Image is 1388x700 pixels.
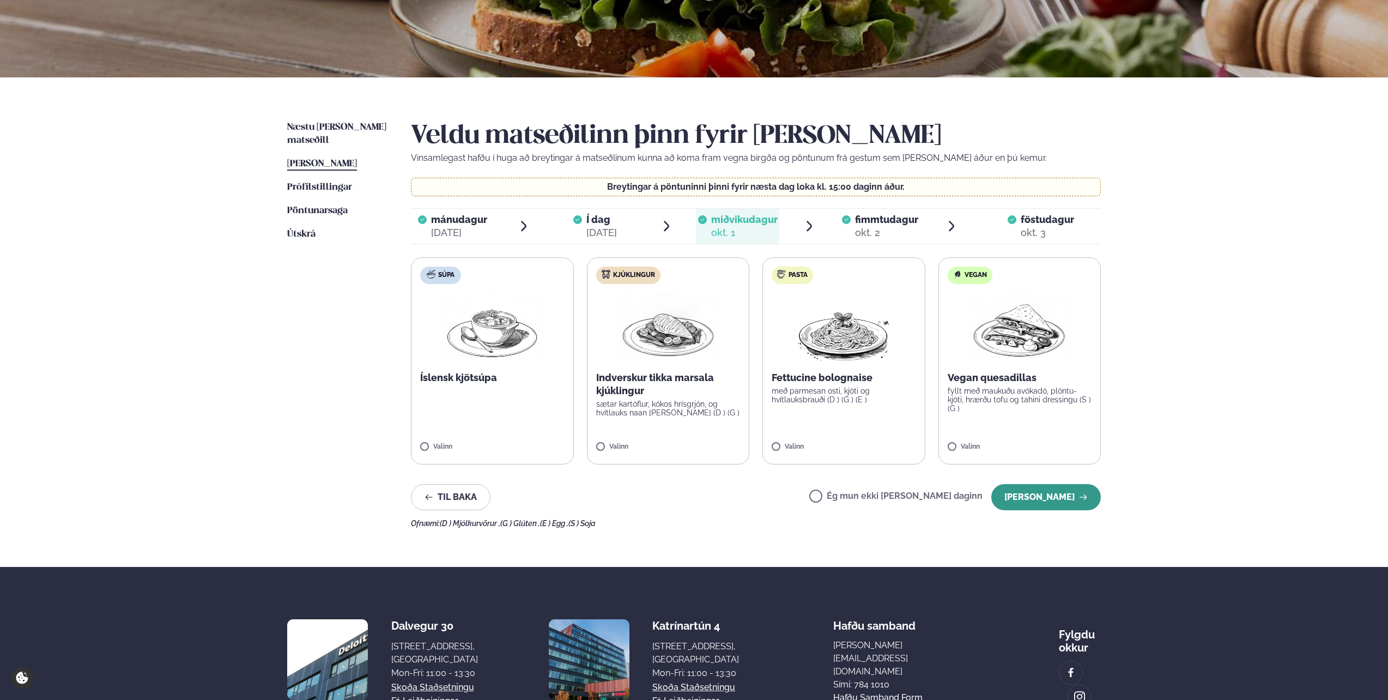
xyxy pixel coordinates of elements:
img: Soup.png [444,293,540,363]
img: chicken.svg [602,270,610,279]
a: Skoða staðsetningu [391,681,474,694]
span: Pöntunarsaga [287,206,348,215]
a: [PERSON_NAME][EMAIL_ADDRESS][DOMAIN_NAME] [833,639,965,678]
img: soup.svg [427,270,435,279]
button: Til baka [411,484,490,510]
span: Vegan [965,271,987,280]
a: Cookie settings [11,667,33,689]
div: [DATE] [586,226,617,239]
a: Skoða staðsetningu [652,681,735,694]
div: Mon-Fri: 11:00 - 13:30 [652,667,739,680]
span: Kjúklingur [613,271,655,280]
a: Pöntunarsaga [287,204,348,218]
a: Útskrá [287,228,316,241]
span: föstudagur [1021,214,1074,225]
img: Vegan.svg [953,270,962,279]
button: [PERSON_NAME] [991,484,1101,510]
span: [PERSON_NAME] [287,159,357,168]
span: (G ) Glúten , [500,519,540,528]
div: Fylgdu okkur [1059,619,1101,654]
a: Næstu [PERSON_NAME] matseðill [287,121,389,147]
p: sætar kartöflur, kókos hrísgrjón, og hvítlauks naan [PERSON_NAME] (D ) (G ) [596,400,741,417]
img: Chicken-breast.png [620,293,716,363]
div: [DATE] [431,226,487,239]
span: (D ) Mjólkurvörur , [440,519,500,528]
span: Pasta [789,271,808,280]
div: okt. 3 [1021,226,1074,239]
span: mánudagur [431,214,487,225]
span: Í dag [586,213,617,226]
img: image alt [549,619,629,700]
span: Súpa [438,271,454,280]
h2: Veldu matseðilinn þinn fyrir [PERSON_NAME] [411,121,1101,152]
p: Sími: 784 1010 [833,678,965,691]
p: Íslensk kjötsúpa [420,371,565,384]
a: image alt [1059,661,1082,684]
span: Hafðu samband [833,611,916,632]
a: Prófílstillingar [287,181,352,194]
span: Næstu [PERSON_NAME] matseðill [287,123,386,145]
div: Ofnæmi: [411,519,1101,528]
div: Katrínartún 4 [652,619,739,632]
p: Fettucine bolognaise [772,371,916,384]
p: Vinsamlegast hafðu í huga að breytingar á matseðlinum kunna að koma fram vegna birgða og pöntunum... [411,152,1101,165]
img: image alt [1065,667,1077,679]
p: Vegan quesadillas [948,371,1092,384]
div: [STREET_ADDRESS], [GEOGRAPHIC_DATA] [652,640,739,666]
div: okt. 1 [711,226,778,239]
span: (S ) Soja [568,519,596,528]
div: Dalvegur 30 [391,619,478,632]
img: Spagetti.png [796,293,892,363]
img: pasta.svg [777,270,786,279]
a: [PERSON_NAME] [287,158,357,171]
p: fyllt með maukuðu avókadó, plöntu-kjöti, hrærðu tofu og tahini dressingu (S ) (G ) [948,387,1092,413]
p: Indverskur tikka marsala kjúklingur [596,371,741,397]
span: (E ) Egg , [540,519,568,528]
span: fimmtudagur [855,214,918,225]
span: Prófílstillingar [287,183,352,192]
p: með parmesan osti, kjöti og hvítlauksbrauði (D ) (G ) (E ) [772,387,916,404]
img: Quesadilla.png [972,293,1068,363]
div: okt. 2 [855,226,918,239]
div: Mon-Fri: 11:00 - 13:30 [391,667,478,680]
span: Útskrá [287,230,316,239]
img: image alt [287,619,368,700]
p: Breytingar á pöntuninni þinni fyrir næsta dag loka kl. 15:00 daginn áður. [422,183,1090,191]
div: [STREET_ADDRESS], [GEOGRAPHIC_DATA] [391,640,478,666]
span: miðvikudagur [711,214,778,225]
